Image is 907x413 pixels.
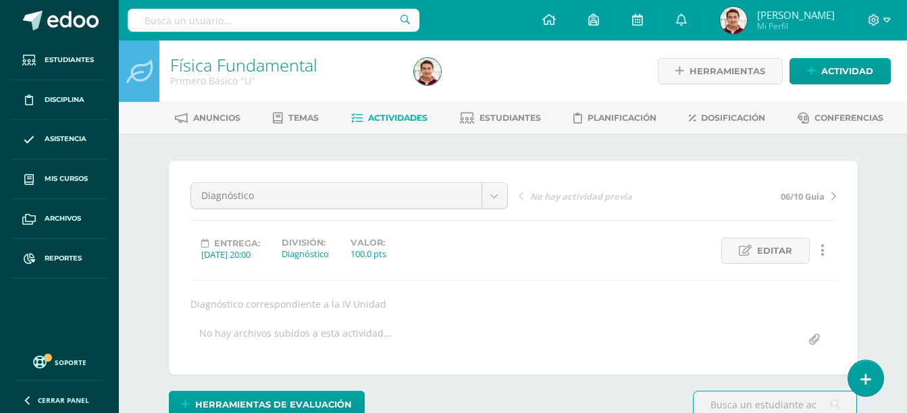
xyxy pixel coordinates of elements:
h1: Física Fundamental [170,55,398,74]
a: Estudiantes [460,107,541,129]
a: Planificación [573,107,656,129]
span: Estudiantes [45,55,94,65]
label: División: [282,238,329,248]
span: Dosificación [701,113,765,123]
div: 100.0 pts [351,248,386,260]
span: Editar [757,238,792,263]
div: No hay archivos subidos a esta actividad... [199,327,392,353]
span: Actividad [821,59,873,84]
label: Valor: [351,238,386,248]
span: Actividades [368,113,427,123]
a: Herramientas [658,58,783,84]
span: Soporte [55,358,86,367]
a: Reportes [11,239,108,279]
a: Dosificación [689,107,765,129]
span: 06/10 Guía [781,190,825,202]
a: Actividades [351,107,427,129]
div: [DATE] 20:00 [201,248,260,260]
a: Física Fundamental [170,53,317,76]
a: Soporte [16,352,103,370]
a: Archivos [11,199,108,239]
div: Diagnóstico correspondiente a la IV Unidad [185,298,841,310]
span: Temas [288,113,319,123]
span: Reportes [45,253,82,264]
span: Conferencias [814,113,883,123]
span: Entrega: [214,238,260,248]
input: Busca un usuario... [128,9,419,32]
span: Herramientas [690,59,765,84]
span: Planificación [588,113,656,123]
span: Mis cursos [45,173,88,184]
span: [PERSON_NAME] [757,8,835,22]
a: 06/10 Guía [677,189,836,202]
img: e7cd323b44cf5a74fd6dd1684ce041c5.png [414,58,441,85]
span: No hay actividad previa [530,190,632,202]
span: Asistencia [45,134,86,144]
a: Estudiantes [11,40,108,80]
a: Asistencia [11,120,108,160]
span: Cerrar panel [38,395,89,405]
a: Temas [273,107,319,129]
div: Diagnóstico [282,248,329,260]
div: Primero Básico 'U' [170,74,398,87]
span: Archivos [45,213,81,224]
span: Anuncios [193,113,240,123]
span: Disciplina [45,94,84,105]
a: Anuncios [175,107,240,129]
a: Conferencias [798,107,883,129]
a: Actividad [789,58,891,84]
a: Disciplina [11,80,108,120]
img: e7cd323b44cf5a74fd6dd1684ce041c5.png [720,7,747,34]
a: Mis cursos [11,159,108,199]
span: Diagnóstico [201,183,471,209]
a: Diagnóstico [191,183,507,209]
span: Mi Perfil [757,20,835,32]
span: Estudiantes [480,113,541,123]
